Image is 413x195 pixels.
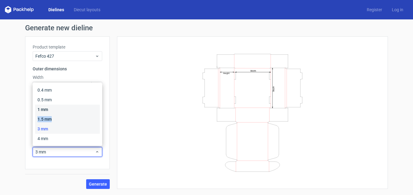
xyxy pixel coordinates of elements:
[35,95,100,105] div: 0.5 mm
[91,82,102,91] span: mm
[35,85,100,95] div: 0.4 mm
[89,182,107,186] span: Generate
[35,149,95,155] span: 3 mm
[250,69,256,72] text: Width
[35,124,100,134] div: 3 mm
[69,7,105,13] a: Diecut layouts
[44,7,69,13] a: Dielines
[35,105,100,114] div: 1 mm
[362,7,387,13] a: Register
[35,114,100,124] div: 1.5 mm
[33,74,102,80] label: Width
[86,179,110,189] button: Generate
[35,134,100,143] div: 4 mm
[35,53,95,59] span: Fefco 427
[223,72,229,74] text: Height
[25,24,388,32] h1: Generate new dieline
[272,86,275,91] text: Depth
[33,66,102,72] h3: Outer dimensions
[387,7,408,13] a: Log in
[33,44,102,50] label: Product template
